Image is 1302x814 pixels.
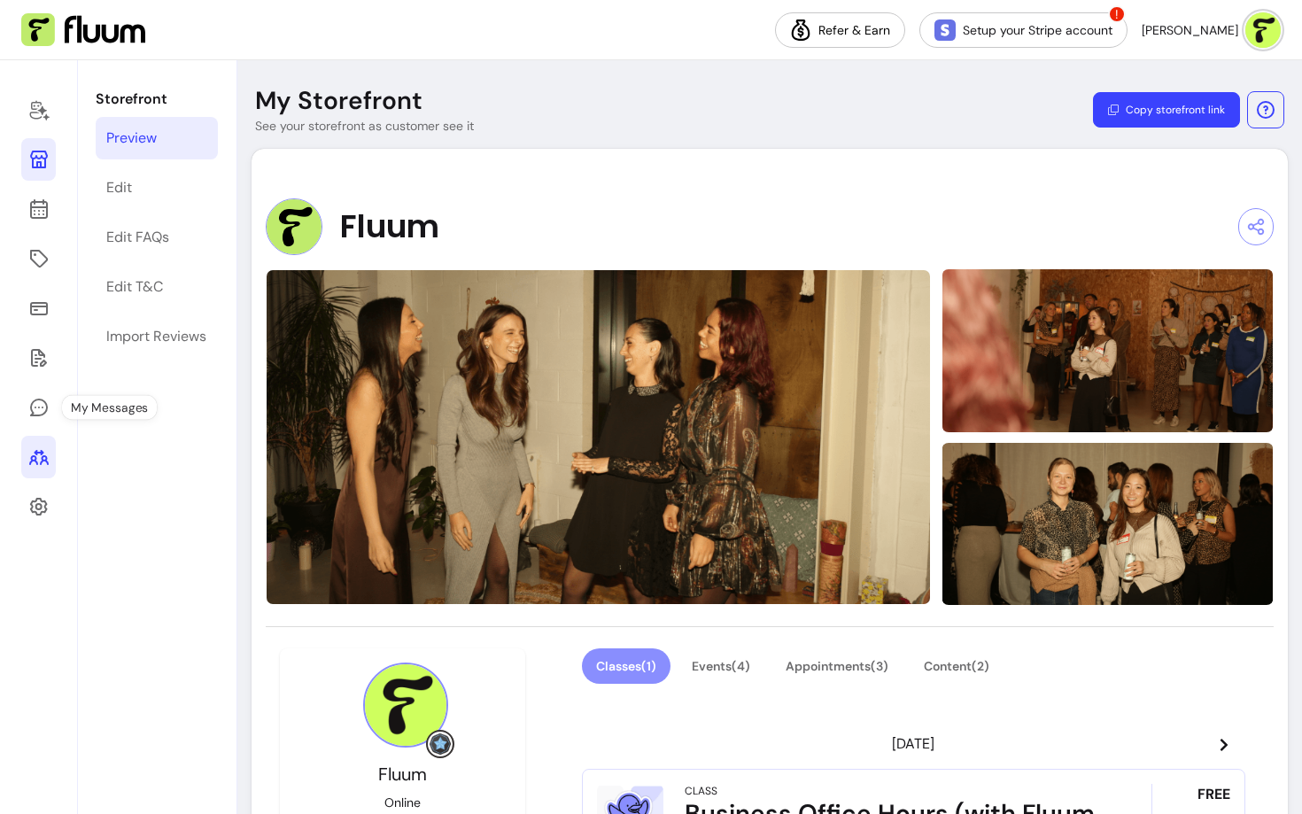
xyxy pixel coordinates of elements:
div: Edit FAQs [106,227,169,248]
img: Fluum Logo [21,13,145,47]
img: image-0 [266,269,931,605]
a: Refer & Earn [775,12,905,48]
a: Edit FAQs [96,216,218,259]
p: Online [384,794,421,811]
div: My Messages [62,395,157,420]
a: Edit [96,167,218,209]
a: Offerings [21,237,56,280]
a: Import Reviews [96,315,218,358]
img: Provider image [363,663,448,748]
span: [PERSON_NAME] [1142,21,1238,39]
span: FREE [1197,784,1230,805]
button: Appointments(3) [771,648,903,684]
a: Home [21,89,56,131]
a: My Messages [21,386,56,429]
a: Setup your Stripe account [919,12,1128,48]
p: Storefront [96,89,218,110]
div: Edit [106,177,132,198]
span: ! [1108,5,1126,23]
div: Class [685,784,717,798]
a: Sales [21,287,56,329]
p: See your storefront as customer see it [255,117,474,135]
header: [DATE] [582,726,1246,762]
a: Clients [21,436,56,478]
img: Grow [430,733,451,755]
img: Provider image [266,198,322,255]
a: Preview [96,117,218,159]
img: Stripe Icon [934,19,956,41]
button: Content(2) [910,648,1004,684]
img: avatar [1245,12,1281,48]
img: image-2 [942,440,1274,607]
a: Calendar [21,188,56,230]
span: Fluum [340,209,439,244]
button: avatar[PERSON_NAME] [1142,12,1281,48]
div: Preview [106,128,157,149]
a: Storefront [21,138,56,181]
div: Edit T&C [106,276,163,298]
button: Events(4) [678,648,764,684]
button: Classes(1) [582,648,670,684]
button: Copy storefront link [1093,92,1240,128]
a: Forms [21,337,56,379]
a: Settings [21,485,56,528]
a: Edit T&C [96,266,218,308]
span: Fluum [378,763,427,786]
img: image-1 [942,267,1274,434]
p: My Storefront [255,85,422,117]
div: Import Reviews [106,326,206,347]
